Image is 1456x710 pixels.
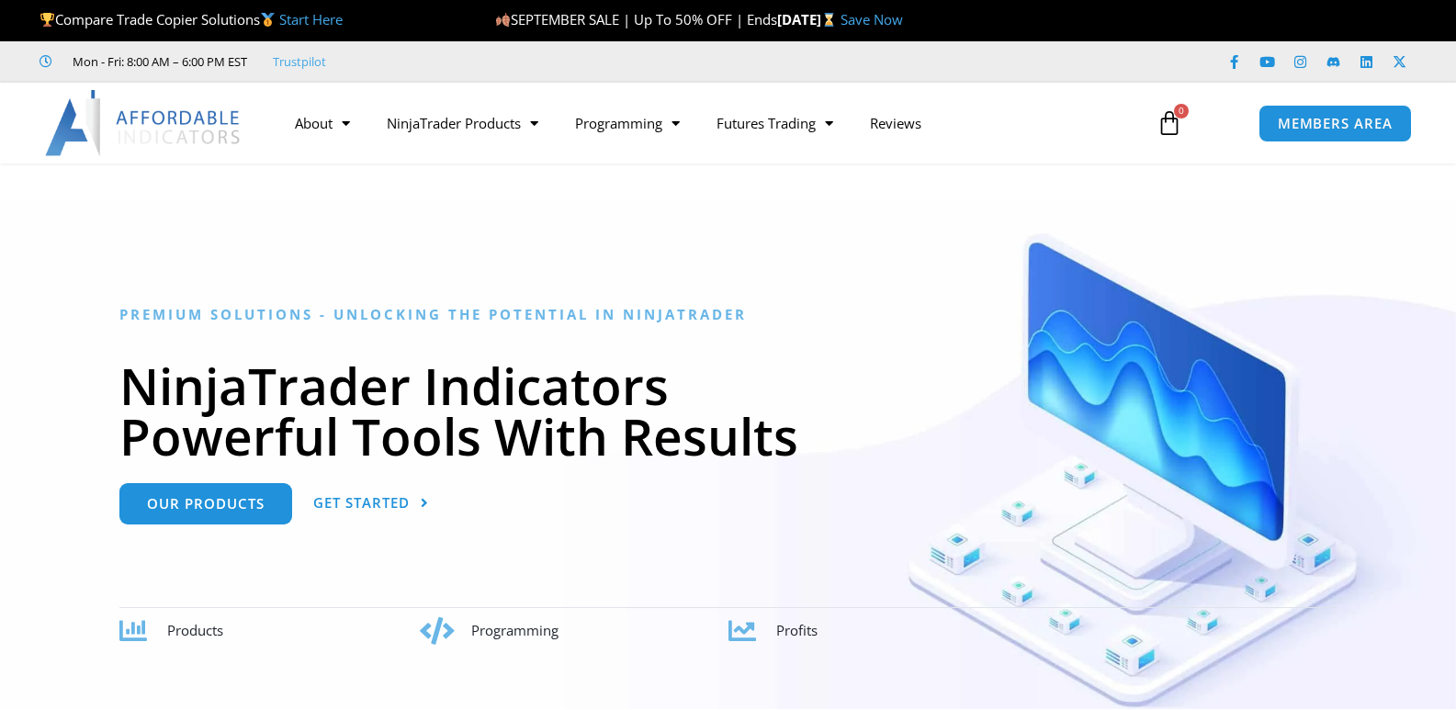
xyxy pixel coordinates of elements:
[822,13,836,27] img: ⌛
[119,483,292,524] a: Our Products
[40,10,343,28] span: Compare Trade Copier Solutions
[40,13,54,27] img: 🏆
[1258,105,1412,142] a: MEMBERS AREA
[279,10,343,28] a: Start Here
[776,621,818,639] span: Profits
[277,102,368,144] a: About
[777,10,841,28] strong: [DATE]
[119,360,1337,461] h1: NinjaTrader Indicators Powerful Tools With Results
[313,496,410,510] span: Get Started
[147,497,265,511] span: Our Products
[368,102,557,144] a: NinjaTrader Products
[119,306,1337,323] h6: Premium Solutions - Unlocking the Potential in NinjaTrader
[557,102,698,144] a: Programming
[277,102,1135,144] nav: Menu
[313,483,429,524] a: Get Started
[167,621,223,639] span: Products
[496,13,510,27] img: 🍂
[1278,117,1393,130] span: MEMBERS AREA
[471,621,559,639] span: Programming
[841,10,903,28] a: Save Now
[45,90,243,156] img: LogoAI | Affordable Indicators – NinjaTrader
[495,10,777,28] span: SEPTEMBER SALE | Up To 50% OFF | Ends
[261,13,275,27] img: 🥇
[852,102,940,144] a: Reviews
[698,102,852,144] a: Futures Trading
[273,51,326,73] a: Trustpilot
[1174,104,1189,118] span: 0
[1129,96,1210,150] a: 0
[68,51,247,73] span: Mon - Fri: 8:00 AM – 6:00 PM EST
